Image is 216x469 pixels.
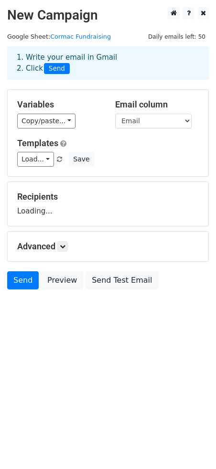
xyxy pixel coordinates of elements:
div: Loading... [17,192,199,216]
div: 1. Write your email in Gmail 2. Click [10,52,206,74]
a: Templates [17,138,58,148]
a: Load... [17,152,54,167]
span: Daily emails left: 50 [145,32,209,42]
h5: Email column [115,99,199,110]
a: Preview [41,271,83,289]
span: Send [44,63,70,75]
a: Send [7,271,39,289]
a: Cormac Fundraising [50,33,111,40]
h2: New Campaign [7,7,209,23]
small: Google Sheet: [7,33,111,40]
h5: Recipients [17,192,199,202]
h5: Variables [17,99,101,110]
a: Send Test Email [86,271,158,289]
a: Daily emails left: 50 [145,33,209,40]
h5: Advanced [17,241,199,252]
a: Copy/paste... [17,114,76,128]
button: Save [69,152,94,167]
